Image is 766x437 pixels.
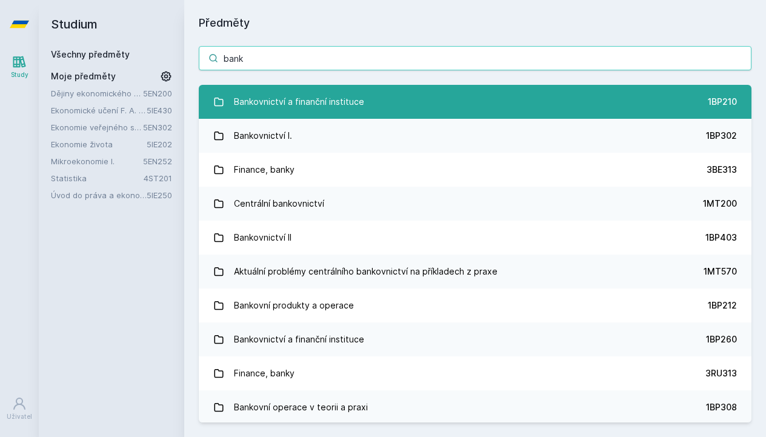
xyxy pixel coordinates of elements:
div: 1MT200 [703,198,737,210]
a: 5EN302 [143,122,172,132]
a: Centrální bankovnictví 1MT200 [199,187,751,221]
h1: Předměty [199,15,751,32]
a: 5IE202 [147,139,172,149]
a: Dějiny ekonomického myšlení [51,87,143,99]
a: 5IE430 [147,105,172,115]
div: Bankovnictví II [234,225,291,250]
a: Study [2,48,36,85]
a: Uživatel [2,390,36,427]
a: Ekonomie veřejného sektoru [51,121,143,133]
div: Uživatel [7,412,32,421]
a: 5EN200 [143,88,172,98]
div: 1BP212 [708,299,737,312]
div: 3BE313 [707,164,737,176]
div: Study [11,70,28,79]
a: Úvod do práva a ekonomie [51,189,147,201]
div: 1BP302 [706,130,737,142]
div: Bankovnictví a finanční instituce [234,90,364,114]
a: Bankovní produkty a operace 1BP212 [199,289,751,322]
a: 5IE250 [147,190,172,200]
a: Bankovnictví a finanční instituce 1BP260 [199,322,751,356]
div: 1BP210 [708,96,737,108]
a: Finance, banky 3RU313 [199,356,751,390]
div: Bankovnictví I. [234,124,292,148]
div: 1BP260 [706,333,737,345]
div: Bankovní operace v teorii a praxi [234,395,368,419]
a: Bankovnictví I. 1BP302 [199,119,751,153]
div: 1BP308 [706,401,737,413]
a: Statistika [51,172,144,184]
input: Název nebo ident předmětu… [199,46,751,70]
div: Bankovní produkty a operace [234,293,354,318]
a: Bankovní operace v teorii a praxi 1BP308 [199,390,751,424]
a: Bankovnictví II 1BP403 [199,221,751,255]
div: Finance, banky [234,158,295,182]
div: Bankovnictví a finanční instituce [234,327,364,352]
div: 1BP403 [705,232,737,244]
div: Finance, banky [234,361,295,385]
a: Mikroekonomie I. [51,155,143,167]
a: Ekonomické učení F. A. [GEOGRAPHIC_DATA] [51,104,147,116]
div: 3RU313 [705,367,737,379]
div: Centrální bankovnictví [234,192,324,216]
div: Aktuální problémy centrálního bankovnictví na příkladech z praxe [234,259,498,284]
a: Bankovnictví a finanční instituce 1BP210 [199,85,751,119]
a: Finance, banky 3BE313 [199,153,751,187]
a: 4ST201 [144,173,172,183]
a: 5EN252 [143,156,172,166]
a: Ekonomie života [51,138,147,150]
div: 1MT570 [704,265,737,278]
a: Aktuální problémy centrálního bankovnictví na příkladech z praxe 1MT570 [199,255,751,289]
span: Moje předměty [51,70,116,82]
a: Všechny předměty [51,49,130,59]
